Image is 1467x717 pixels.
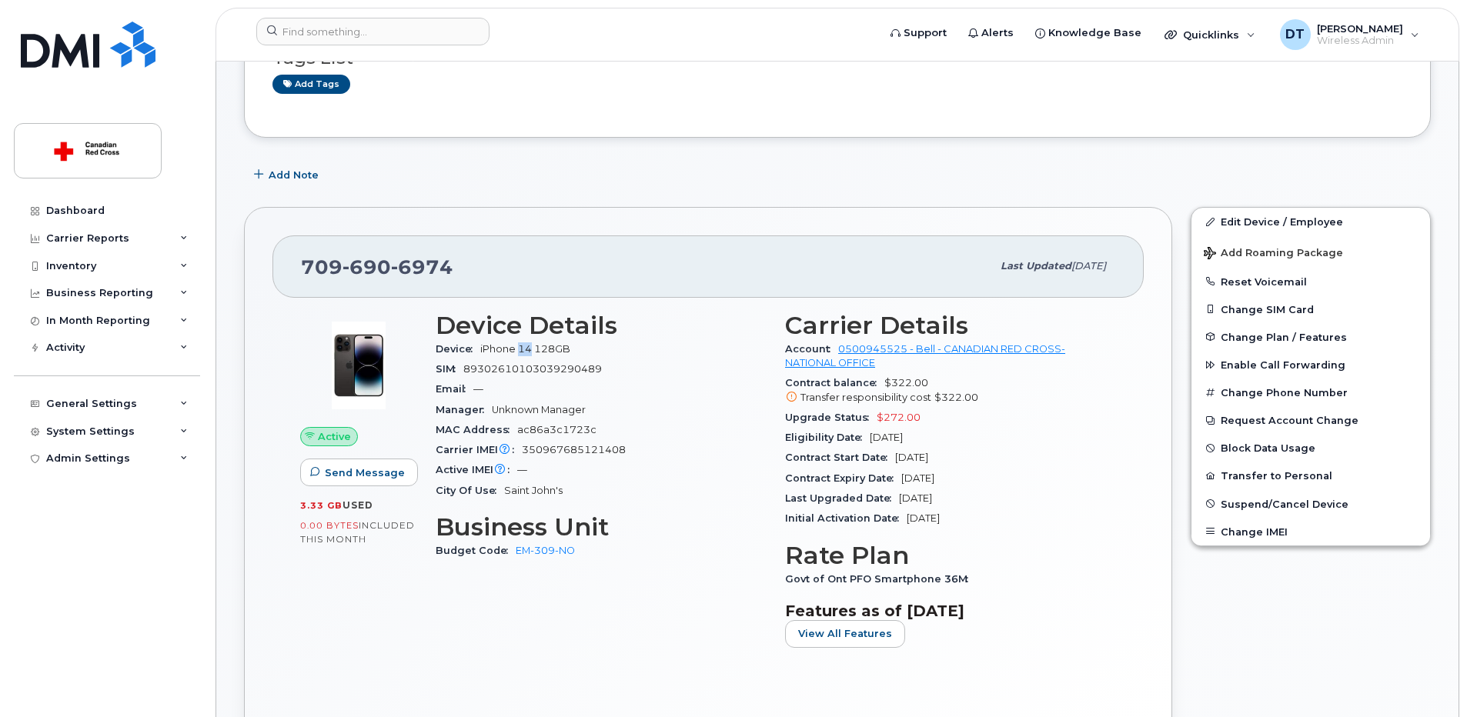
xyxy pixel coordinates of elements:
span: Change Plan / Features [1221,331,1347,342]
span: $322.00 [785,377,1116,405]
span: [PERSON_NAME] [1317,22,1403,35]
button: Add Roaming Package [1191,236,1430,268]
span: [DATE] [901,472,934,484]
span: $322.00 [934,392,978,403]
span: Contract Expiry Date [785,472,901,484]
span: View All Features [798,626,892,641]
a: Edit Device / Employee [1191,208,1430,235]
div: Quicklinks [1154,19,1266,50]
span: 3.33 GB [300,500,343,511]
span: Add Note [269,168,319,182]
span: Last updated [1001,260,1071,272]
span: 350967685121408 [522,444,626,455]
span: Alerts [981,25,1014,41]
button: Send Message [300,459,418,486]
span: Email [436,383,473,395]
span: iPhone 14 128GB [480,343,570,355]
span: DT [1285,25,1305,44]
span: Device [436,343,480,355]
span: used [343,499,373,511]
span: $272.00 [877,412,921,423]
span: Eligibility Date [785,432,870,443]
span: 89302610103039290489 [463,363,602,375]
button: Request Account Change [1191,406,1430,434]
a: Support [880,18,957,48]
span: Budget Code [436,545,516,556]
button: Change Phone Number [1191,379,1430,406]
span: Enable Call Forwarding [1221,359,1345,371]
span: Account [785,343,838,355]
span: Initial Activation Date [785,512,907,524]
a: 0500945525 - Bell - CANADIAN RED CROSS- NATIONAL OFFICE [785,343,1065,369]
img: image20231002-3703462-njx0qo.jpeg [312,319,405,412]
span: MAC Address [436,424,517,435]
h3: Carrier Details [785,312,1116,339]
a: EM-309-NO [516,545,575,556]
span: — [473,383,483,395]
h3: Features as of [DATE] [785,602,1116,620]
span: 709 [301,255,453,278]
span: [DATE] [1071,260,1106,272]
span: SIM [436,363,463,375]
span: included this month [300,519,415,545]
span: Quicklinks [1183,28,1239,41]
span: Knowledge Base [1048,25,1141,41]
button: Change Plan / Features [1191,323,1430,351]
span: Manager [436,404,492,415]
span: Send Message [325,465,405,480]
span: 0.00 Bytes [300,520,359,531]
span: Add Roaming Package [1204,247,1343,262]
span: Active [318,429,351,444]
span: Contract balance [785,377,884,389]
h3: Device Details [436,312,767,339]
a: Add tags [272,75,350,94]
h3: Business Unit [436,513,767,541]
input: Find something... [256,18,490,45]
span: Last Upgraded Date [785,492,899,504]
span: Wireless Admin [1317,35,1403,47]
span: Upgrade Status [785,412,877,423]
span: [DATE] [870,432,903,443]
span: Carrier IMEI [436,444,522,455]
h3: Tags List [272,48,1402,68]
span: — [517,464,527,475]
span: Active IMEI [436,464,517,475]
button: Reset Voicemail [1191,268,1430,295]
button: Change IMEI [1191,518,1430,545]
span: City Of Use [436,485,504,496]
span: [DATE] [899,492,932,504]
button: Suspend/Cancel Device [1191,490,1430,518]
span: Transfer responsibility cost [800,392,931,403]
button: Block Data Usage [1191,434,1430,462]
span: 690 [343,255,391,278]
a: Alerts [957,18,1024,48]
span: Saint John's [504,485,563,496]
span: 6974 [391,255,453,278]
button: Add Note [244,161,332,188]
button: Change SIM Card [1191,295,1430,323]
div: Dragos Tudose [1269,19,1430,50]
button: Transfer to Personal [1191,462,1430,489]
span: ac86a3c1723c [517,424,596,435]
button: Enable Call Forwarding [1191,351,1430,379]
span: [DATE] [895,452,928,463]
h3: Rate Plan [785,542,1116,569]
button: View All Features [785,620,905,648]
span: Support [904,25,947,41]
span: Unknown Manager [492,404,586,415]
span: Suspend/Cancel Device [1221,498,1348,509]
span: Govt of Ont PFO Smartphone 36M [785,573,976,585]
a: Knowledge Base [1024,18,1152,48]
span: Contract Start Date [785,452,895,463]
span: [DATE] [907,512,940,524]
